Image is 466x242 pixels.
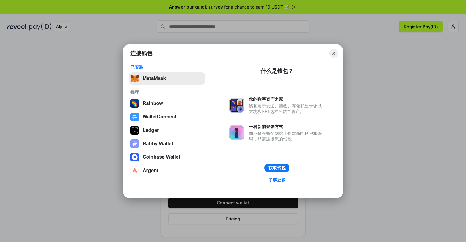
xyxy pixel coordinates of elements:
img: svg+xml,%3Csvg%20width%3D%22120%22%20height%3D%22120%22%20viewBox%3D%220%200%20120%20120%22%20fil... [130,99,139,108]
div: Argent [143,168,158,173]
img: svg+xml,%3Csvg%20xmlns%3D%22http%3A%2F%2Fwww.w3.org%2F2000%2Fsvg%22%20fill%3D%22none%22%20viewBox... [229,98,244,113]
img: svg+xml,%3Csvg%20width%3D%2228%22%20height%3D%2228%22%20viewBox%3D%220%200%2028%2028%22%20fill%3D... [130,166,139,175]
a: 了解更多 [265,176,289,184]
h1: 连接钱包 [130,50,152,57]
button: WalletConnect [129,111,205,123]
button: Close [329,49,338,58]
div: Ledger [143,128,159,133]
img: svg+xml,%3Csvg%20xmlns%3D%22http%3A%2F%2Fwww.w3.org%2F2000%2Fsvg%22%20width%3D%2228%22%20height%3... [130,126,139,135]
button: Rainbow [129,97,205,110]
img: svg+xml,%3Csvg%20width%3D%2228%22%20height%3D%2228%22%20viewBox%3D%220%200%2028%2028%22%20fill%3D... [130,153,139,161]
button: Argent [129,164,205,177]
div: WalletConnect [143,114,177,120]
button: Coinbase Wallet [129,151,205,163]
div: 您的数字资产之家 [249,96,325,102]
div: MetaMask [143,76,166,81]
button: Rabby Wallet [129,138,205,150]
div: Coinbase Wallet [143,154,180,160]
img: svg+xml,%3Csvg%20width%3D%2228%22%20height%3D%2228%22%20viewBox%3D%220%200%2028%2028%22%20fill%3D... [130,113,139,121]
button: Ledger [129,124,205,136]
div: Rainbow [143,101,163,106]
div: 推荐 [130,89,203,95]
div: 钱包用于发送、接收、存储和显示像以太坊和NFT这样的数字资产。 [249,103,325,114]
img: svg+xml,%3Csvg%20xmlns%3D%22http%3A%2F%2Fwww.w3.org%2F2000%2Fsvg%22%20fill%3D%22none%22%20viewBox... [130,139,139,148]
div: 已安装 [130,64,203,70]
img: svg+xml,%3Csvg%20xmlns%3D%22http%3A%2F%2Fwww.w3.org%2F2000%2Fsvg%22%20fill%3D%22none%22%20viewBox... [229,125,244,140]
div: 获取钱包 [268,165,286,171]
div: 一种新的登录方式 [249,124,325,129]
div: 了解更多 [268,177,286,182]
img: svg+xml,%3Csvg%20fill%3D%22none%22%20height%3D%2233%22%20viewBox%3D%220%200%2035%2033%22%20width%... [130,74,139,83]
div: Rabby Wallet [143,141,173,146]
button: MetaMask [129,72,205,85]
div: 而不是在每个网站上创建新的账户和密码，只需连接您的钱包。 [249,131,325,142]
button: 获取钱包 [264,164,289,172]
div: 什么是钱包？ [260,67,293,75]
